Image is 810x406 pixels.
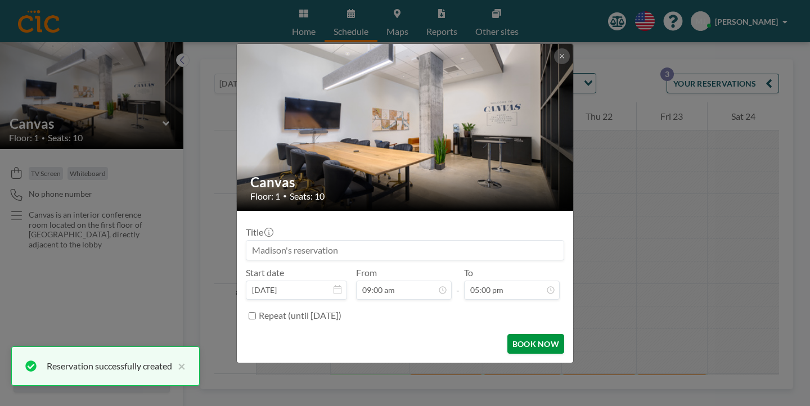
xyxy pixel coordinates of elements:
[250,174,561,191] h2: Canvas
[47,359,172,373] div: Reservation successfully created
[290,191,325,202] span: Seats: 10
[246,267,284,278] label: Start date
[250,191,280,202] span: Floor: 1
[172,359,186,373] button: close
[237,15,574,240] img: 537.jpg
[283,192,287,200] span: •
[259,310,341,321] label: Repeat (until [DATE])
[464,267,473,278] label: To
[246,227,272,238] label: Title
[456,271,460,296] span: -
[507,334,564,354] button: BOOK NOW
[246,241,564,260] input: Madison's reservation
[356,267,377,278] label: From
